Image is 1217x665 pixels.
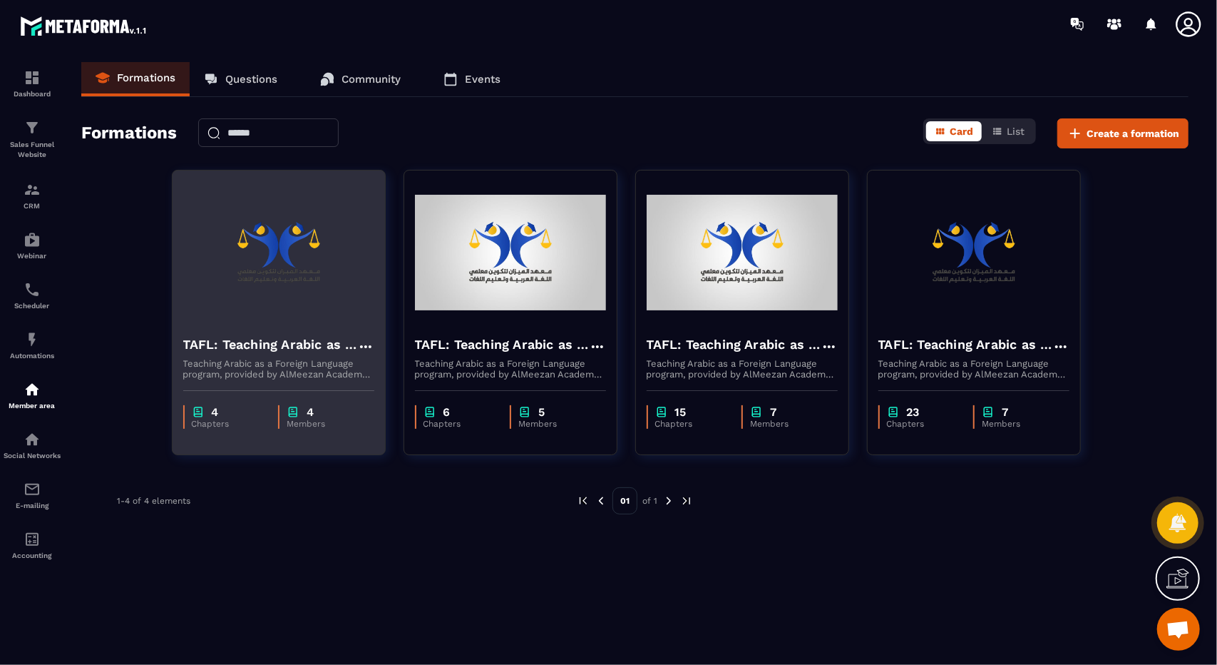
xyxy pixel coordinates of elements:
p: Webinar [4,252,61,260]
p: E-mailing [4,502,61,509]
img: formation-background [415,181,606,324]
img: chapter [423,405,436,419]
h4: TAFL: Teaching Arabic as a Foreign Language program - June [647,335,821,355]
p: Chapters [192,419,265,429]
a: formationformationSales Funnel Website [4,108,61,171]
p: Members [287,419,360,429]
p: Members [750,419,823,429]
a: emailemailE-mailing [4,470,61,520]
a: formationformationCRM [4,171,61,220]
p: 5 [538,405,545,419]
a: formationformationDashboard [4,59,61,108]
img: next [680,494,693,507]
a: formation-backgroundTAFL: Teaching Arabic as a Foreign Language program - JuneTeaching Arabic as ... [635,170,867,473]
img: formation [24,181,41,198]
p: 7 [770,405,776,419]
img: chapter [887,405,900,419]
img: chapter [982,405,995,419]
p: 7 [1002,405,1008,419]
img: formation [24,69,41,86]
p: Automations [4,352,61,360]
h4: TAFL: Teaching Arabic as a Foreign Language program [878,335,1052,355]
p: 01 [612,487,637,514]
p: Members [518,419,592,429]
p: of 1 [642,495,657,507]
img: next [662,494,675,507]
img: prev [577,494,590,507]
p: Chapters [887,419,960,429]
p: 4 [307,405,314,419]
img: accountant [24,531,41,548]
h2: Formations [81,118,177,148]
h4: TAFL: Teaching Arabic as a Foreign Language program - july [415,335,589,355]
a: Ouvrir le chat [1157,608,1200,651]
p: CRM [4,202,61,210]
p: Members [982,419,1055,429]
img: automations [24,331,41,348]
img: formation-background [878,181,1069,324]
img: chapter [518,405,531,419]
p: Sales Funnel Website [4,140,61,160]
img: social-network [24,431,41,448]
button: List [983,121,1033,141]
img: chapter [192,405,205,419]
p: Teaching Arabic as a Foreign Language program, provided by AlMeezan Academy in the [GEOGRAPHIC_DATA] [415,358,606,380]
img: formation-background [183,181,374,324]
p: Teaching Arabic as a Foreign Language program, provided by AlMeezan Academy in the [GEOGRAPHIC_DATA] [878,358,1069,380]
a: automationsautomationsAutomations [4,320,61,370]
img: chapter [655,405,668,419]
button: Card [926,121,982,141]
p: Teaching Arabic as a Foreign Language program, provided by AlMeezan Academy in the [GEOGRAPHIC_DATA] [647,358,838,380]
a: Questions [190,62,292,96]
p: Formations [117,71,175,84]
p: Chapters [423,419,496,429]
img: email [24,481,41,498]
p: Teaching Arabic as a Foreign Language program, provided by AlMeezan Academy in the [GEOGRAPHIC_DATA] [183,358,374,380]
a: accountantaccountantAccounting [4,520,61,570]
img: scheduler [24,281,41,298]
a: Community [306,62,415,96]
a: Formations [81,62,190,96]
p: 6 [443,405,451,419]
img: automations [24,231,41,248]
p: Community [342,73,401,86]
p: Member area [4,402,61,410]
span: Create a formation [1087,126,1179,141]
p: Questions [225,73,277,86]
a: formation-backgroundTAFL: Teaching Arabic as a Foreign Language program - julyTeaching Arabic as ... [404,170,635,473]
span: List [1007,126,1025,137]
a: formation-backgroundTAFL: Teaching Arabic as a Foreign Language program - augustTeaching Arabic a... [172,170,404,473]
span: Card [950,126,973,137]
img: prev [595,494,607,507]
a: automationsautomationsMember area [4,370,61,420]
p: Accounting [4,552,61,559]
p: Events [465,73,500,86]
a: automationsautomationsWebinar [4,220,61,270]
button: Create a formation [1057,118,1188,148]
p: 15 [675,405,687,419]
a: social-networksocial-networkSocial Networks [4,420,61,470]
p: Scheduler [4,302,61,310]
p: 23 [907,405,920,419]
img: automations [24,381,41,398]
p: Chapters [655,419,728,429]
p: Dashboard [4,90,61,98]
img: logo [20,13,148,39]
p: 1-4 of 4 elements [117,496,190,506]
img: chapter [750,405,763,419]
a: schedulerschedulerScheduler [4,270,61,320]
a: Events [429,62,515,96]
a: formation-backgroundTAFL: Teaching Arabic as a Foreign Language programTeaching Arabic as a Forei... [867,170,1099,473]
h4: TAFL: Teaching Arabic as a Foreign Language program - august [183,335,357,355]
p: 4 [212,405,219,419]
img: formation-background [647,181,838,324]
img: formation [24,119,41,136]
p: Social Networks [4,452,61,460]
img: chapter [287,405,299,419]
